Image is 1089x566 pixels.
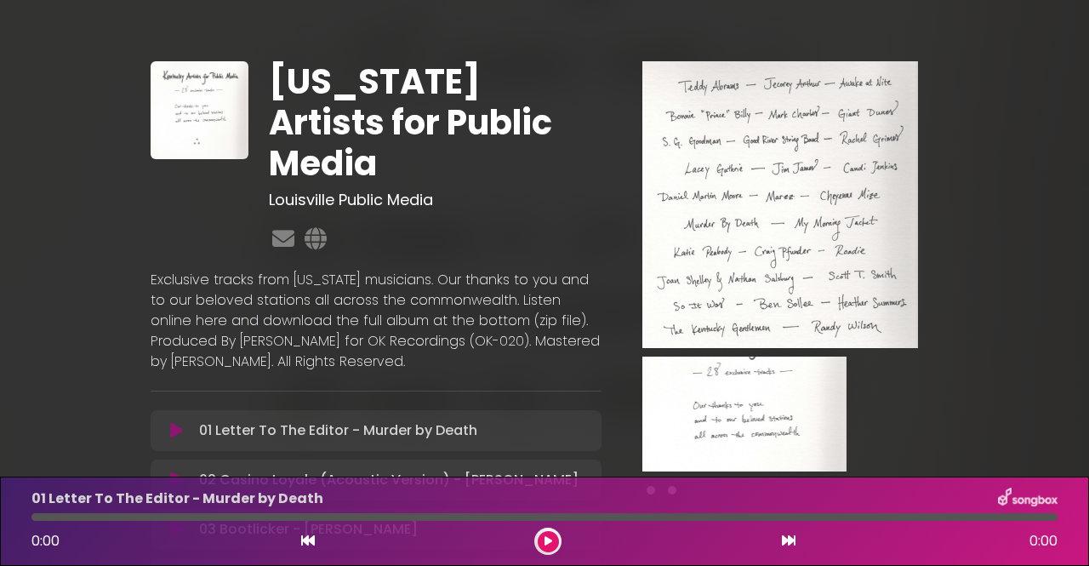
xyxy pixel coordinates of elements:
img: Main Media [642,61,918,348]
span: 0:00 [31,531,60,551]
img: VTNrOFRoSLGAMNB5FI85 [642,357,847,472]
p: Exclusive tracks from [US_STATE] musicians. Our thanks to you and to our beloved stations all acr... [151,270,602,372]
span: 0:00 [1029,531,1058,552]
h3: Louisville Public Media [269,191,602,209]
img: songbox-logo-white.png [998,488,1058,510]
p: 01 Letter To The Editor - Murder by Death [31,489,323,509]
p: 02 Casino Loyale (Acoustic Version) - [PERSON_NAME] [199,470,579,490]
h1: [US_STATE] Artists for Public Media [269,61,602,184]
p: 01 Letter To The Editor - Murder by Death [199,420,477,441]
img: c1WsRbwhTdCAEPY19PzT [151,61,248,159]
